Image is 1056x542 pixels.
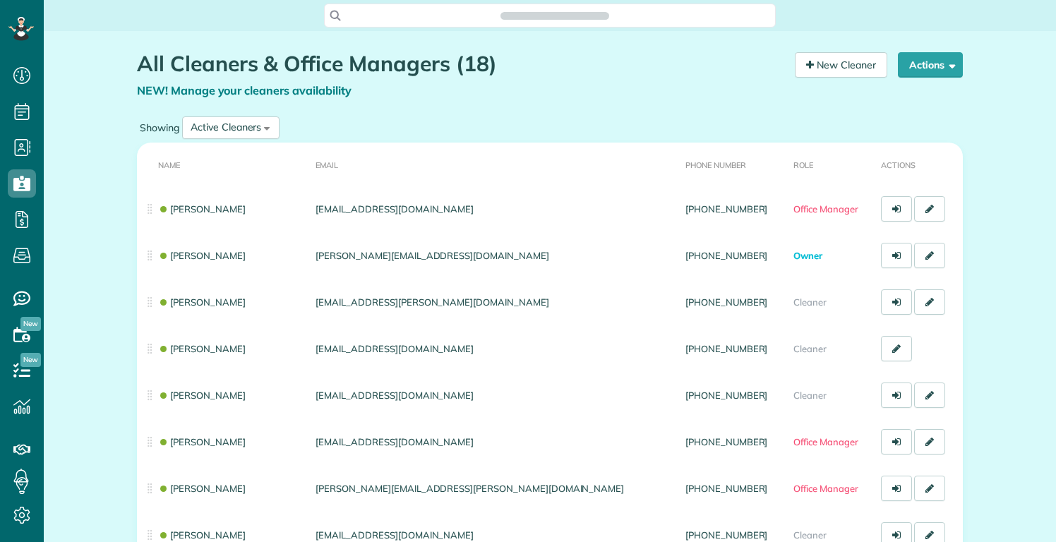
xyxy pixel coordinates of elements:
[793,529,827,541] span: Cleaner
[137,143,310,186] th: Name
[793,390,827,401] span: Cleaner
[158,483,246,494] a: [PERSON_NAME]
[685,390,767,401] a: [PHONE_NUMBER]
[310,232,680,279] td: [PERSON_NAME][EMAIL_ADDRESS][DOMAIN_NAME]
[793,483,858,494] span: Office Manager
[793,296,827,308] span: Cleaner
[310,465,680,512] td: [PERSON_NAME][EMAIL_ADDRESS][PERSON_NAME][DOMAIN_NAME]
[158,203,246,215] a: [PERSON_NAME]
[793,203,858,215] span: Office Manager
[310,143,680,186] th: Email
[680,143,788,186] th: Phone number
[158,529,246,541] a: [PERSON_NAME]
[310,325,680,372] td: [EMAIL_ADDRESS][DOMAIN_NAME]
[793,343,827,354] span: Cleaner
[788,143,875,186] th: Role
[137,52,784,76] h1: All Cleaners & Office Managers (18)
[685,250,767,261] a: [PHONE_NUMBER]
[685,296,767,308] a: [PHONE_NUMBER]
[158,296,246,308] a: [PERSON_NAME]
[515,8,594,23] span: Search ZenMaid…
[137,121,182,135] label: Showing
[875,143,963,186] th: Actions
[685,203,767,215] a: [PHONE_NUMBER]
[310,279,680,325] td: [EMAIL_ADDRESS][PERSON_NAME][DOMAIN_NAME]
[310,186,680,232] td: [EMAIL_ADDRESS][DOMAIN_NAME]
[795,52,887,78] a: New Cleaner
[898,52,963,78] button: Actions
[191,120,261,135] div: Active Cleaners
[158,436,246,447] a: [PERSON_NAME]
[310,372,680,418] td: [EMAIL_ADDRESS][DOMAIN_NAME]
[793,436,858,447] span: Office Manager
[20,317,41,331] span: New
[685,436,767,447] a: [PHONE_NUMBER]
[685,529,767,541] a: [PHONE_NUMBER]
[685,343,767,354] a: [PHONE_NUMBER]
[685,483,767,494] a: [PHONE_NUMBER]
[20,353,41,367] span: New
[158,390,246,401] a: [PERSON_NAME]
[137,83,352,97] a: NEW! Manage your cleaners availability
[310,418,680,465] td: [EMAIL_ADDRESS][DOMAIN_NAME]
[158,250,246,261] a: [PERSON_NAME]
[158,343,246,354] a: [PERSON_NAME]
[793,250,822,261] span: Owner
